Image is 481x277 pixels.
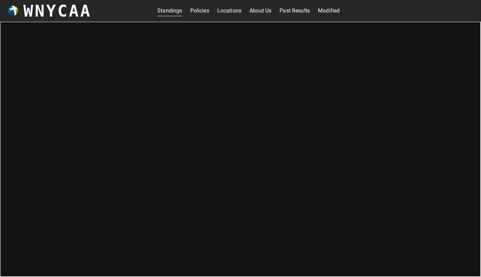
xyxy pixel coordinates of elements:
[217,5,241,16] a: Locations
[279,5,310,16] a: Past Results
[249,5,271,16] a: About Us
[190,5,209,16] a: Policies
[8,6,18,16] img: wnycaaBall.png
[23,1,91,20] h3: WNYCAA
[157,5,182,16] a: Standings
[318,5,340,16] a: Modified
